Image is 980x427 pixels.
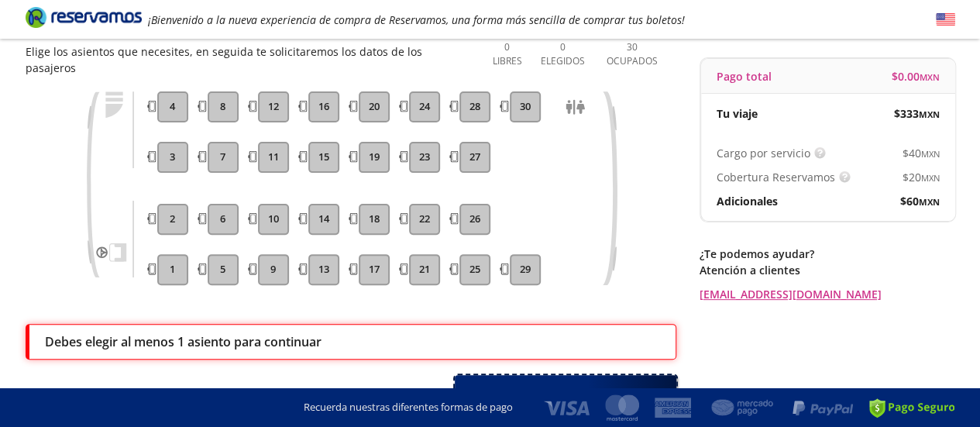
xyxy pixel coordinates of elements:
button: 11 [258,142,289,173]
p: 0 Libres [489,40,526,68]
button: 8 [208,91,239,122]
button: 7 [208,142,239,173]
small: MXN [919,108,940,120]
button: 23 [409,142,440,173]
p: Tu viaje [717,105,758,122]
p: Recuerda nuestras diferentes formas de pago [304,400,513,415]
button: 1 [157,254,188,285]
small: MXN [919,196,940,208]
p: Elige los asientos que necesites, en seguida te solicitaremos los datos de los pasajeros [26,43,473,76]
small: MXN [920,71,940,83]
p: Cobertura Reservamos [717,169,835,185]
button: 25 [459,254,490,285]
button: 5 [208,254,239,285]
p: 30 Ocupados [600,40,665,68]
button: 4 [157,91,188,122]
em: ¡Bienvenido a la nueva experiencia de compra de Reservamos, una forma más sencilla de comprar tus... [148,12,685,27]
button: 17 [359,254,390,285]
button: 18 [359,204,390,235]
button: 9 [258,254,289,285]
button: 24 [409,91,440,122]
p: 0 Elegidos [537,40,589,68]
p: ¿Te podemos ayudar? [700,246,955,262]
button: 12 [258,91,289,122]
button: 21 [409,254,440,285]
button: 2 [157,204,188,235]
button: Elige al menos 1 asiento [455,375,676,414]
span: $ 333 [894,105,940,122]
a: Brand Logo [26,5,142,33]
button: 29 [510,254,541,285]
button: 27 [459,142,490,173]
button: 14 [308,204,339,235]
small: MXN [921,172,940,184]
button: 13 [308,254,339,285]
span: $ 20 [903,169,940,185]
p: Cargo por servicio [717,145,810,161]
button: 28 [459,91,490,122]
button: 22 [409,204,440,235]
button: 20 [359,91,390,122]
a: [EMAIL_ADDRESS][DOMAIN_NAME] [700,286,955,302]
span: Elige al menos 1 asiento [470,384,630,405]
button: 30 [510,91,541,122]
small: MXN [921,148,940,160]
button: 3 [157,142,188,173]
span: $ 40 [903,145,940,161]
button: 26 [459,204,490,235]
button: English [936,10,955,29]
button: 6 [208,204,239,235]
button: 19 [359,142,390,173]
p: Atención a clientes [700,262,955,278]
p: Debes elegir al menos 1 asiento para continuar [45,332,322,351]
button: 16 [308,91,339,122]
span: $ 0.00 [892,68,940,84]
button: 10 [258,204,289,235]
p: Adicionales [717,193,778,209]
button: 15 [308,142,339,173]
p: Pago total [717,68,772,84]
span: $ 60 [900,193,940,209]
i: Brand Logo [26,5,142,29]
